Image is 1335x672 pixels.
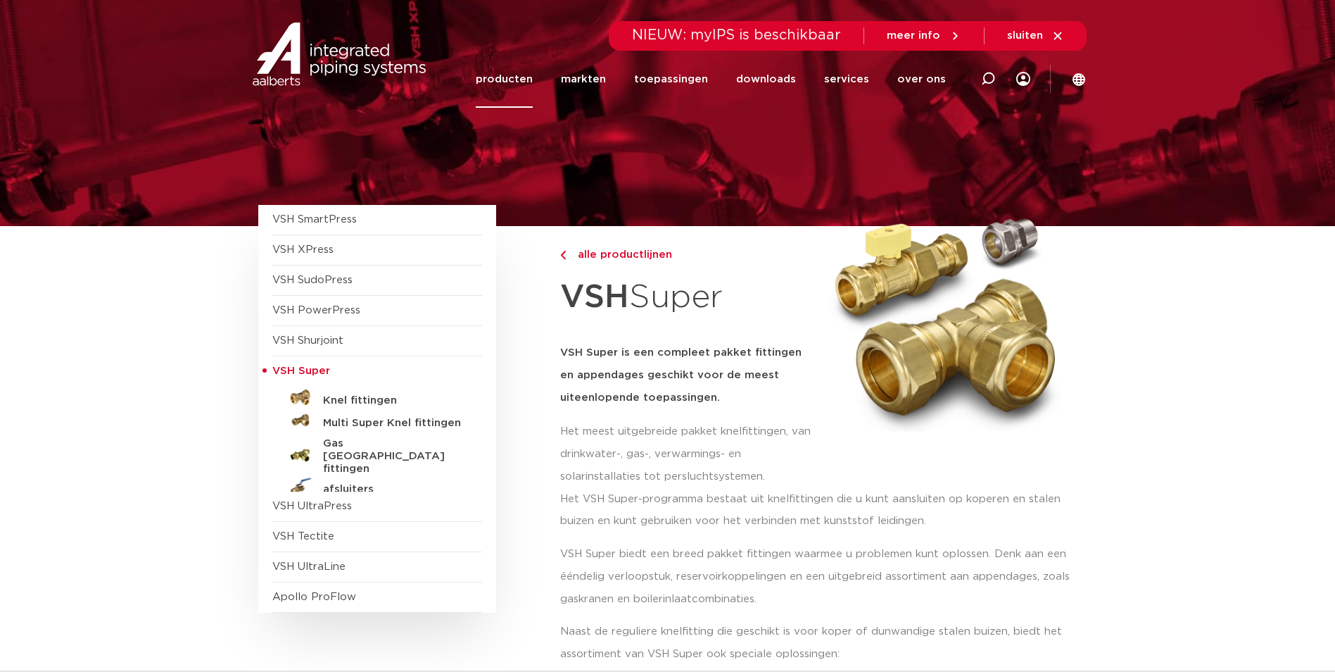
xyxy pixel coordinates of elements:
[560,270,815,325] h1: Super
[887,30,940,41] span: meer info
[272,214,357,225] a: VSH SmartPress
[1016,51,1030,108] div: my IPS
[476,51,946,108] nav: Menu
[272,501,352,511] a: VSH UltraPress
[272,432,482,475] a: Gas [GEOGRAPHIC_DATA] fittingen
[560,247,815,263] a: alle productlijnen
[634,51,708,108] a: toepassingen
[476,51,533,108] a: producten
[272,244,334,255] a: VSH XPress
[560,488,1077,533] p: Het VSH Super-programma bestaat uit knelfittingen die u kunt aansluiten op koperen en stalen buiz...
[887,30,961,42] a: meer info
[560,281,629,313] strong: VSH
[272,409,482,432] a: Multi Super Knel fittingen
[323,483,462,496] h5: afsluiters
[632,28,841,42] span: NIEUW: myIPS is beschikbaar
[824,51,869,108] a: services
[272,561,346,572] a: VSH UltraLine
[560,621,1077,666] p: Naast de reguliere knelfitting die geschikt is voor koper of dunwandige stalen buizen, biedt het ...
[272,305,360,316] a: VSH PowerPress
[560,342,815,409] h5: VSH Super is een compleet pakket fittingen en appendages geschikt voor de meest uiteenlopende toe...
[272,335,343,346] a: VSH Shurjoint
[272,475,482,498] a: afsluiters
[560,251,566,260] img: chevron-right.svg
[272,592,356,602] a: Apollo ProFlow
[560,421,815,488] p: Het meest uitgebreide pakket knelfittingen, van drinkwater-, gas-, verwarmings- en solarinstallat...
[323,437,462,475] h5: Gas [GEOGRAPHIC_DATA] fittingen
[736,51,796,108] a: downloads
[561,51,606,108] a: markten
[569,249,672,260] span: alle productlijnen
[272,387,482,409] a: Knel fittingen
[272,366,330,376] span: VSH Super
[560,543,1077,611] p: VSH Super biedt een breed pakket fittingen waarmee u problemen kunt oplossen. Denk aan een ééndel...
[272,531,334,542] a: VSH Tectite
[1007,30,1064,42] a: sluiten
[897,51,946,108] a: over ons
[272,275,353,285] a: VSH SudoPress
[323,394,462,407] h5: Knel fittingen
[1007,30,1043,41] span: sluiten
[323,417,462,430] h5: Multi Super Knel fittingen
